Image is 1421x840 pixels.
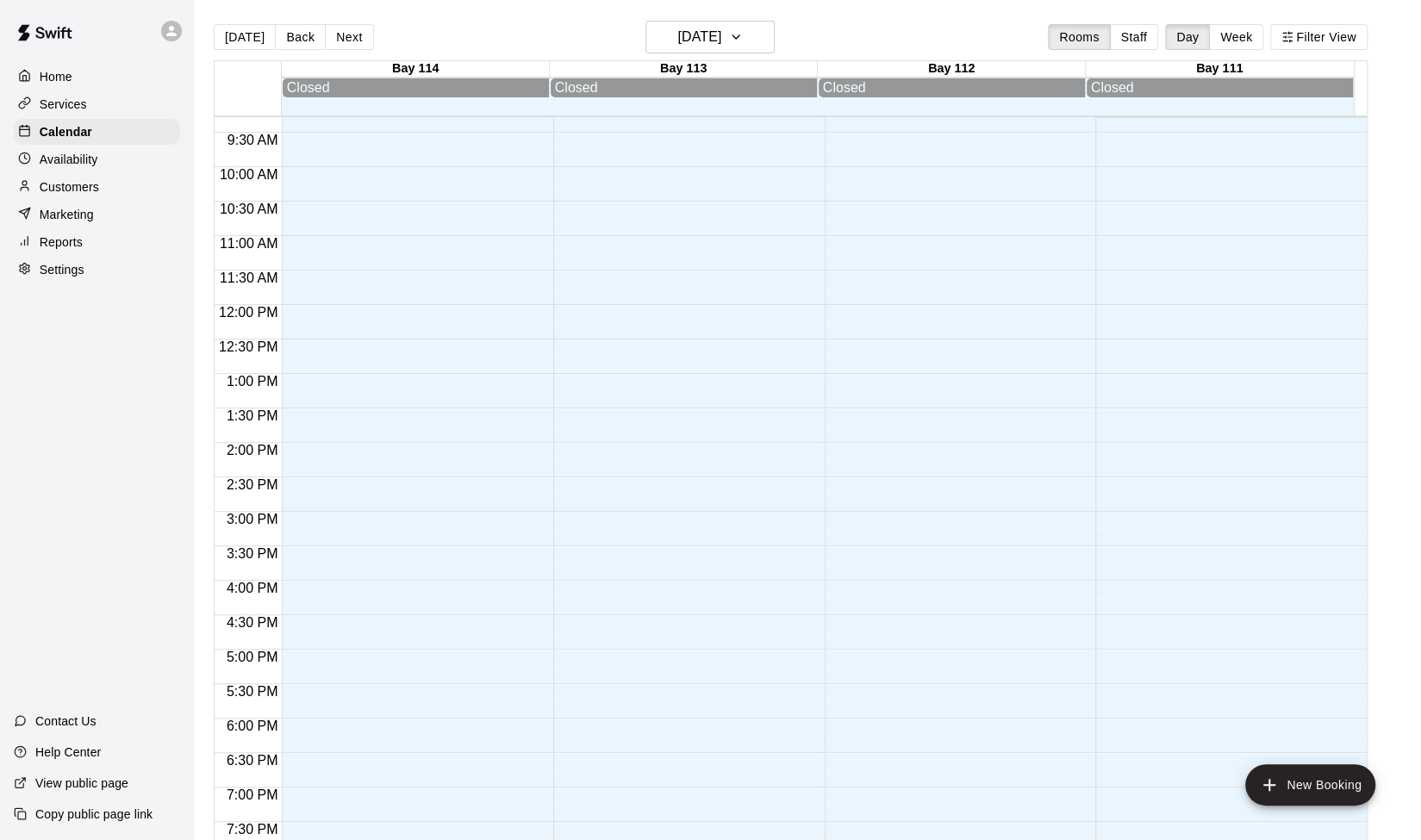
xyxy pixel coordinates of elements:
p: Availability [40,151,98,168]
button: Back [275,24,326,50]
button: Day [1165,24,1210,50]
a: Calendar [14,119,180,145]
p: Marketing [40,206,94,223]
span: 3:00 PM [222,512,283,526]
span: 2:30 PM [222,477,283,492]
span: 7:00 PM [222,787,283,802]
span: 9:30 AM [223,133,283,147]
span: 11:30 AM [215,271,283,285]
button: [DATE] [214,24,276,50]
div: Closed [555,80,813,96]
a: Services [14,91,180,117]
a: Customers [14,174,180,200]
span: 11:00 AM [215,236,283,251]
div: Closed [287,80,545,96]
button: [DATE] [645,21,775,53]
p: Services [40,96,87,113]
span: 12:30 PM [215,339,282,354]
span: 3:30 PM [222,546,283,561]
div: Bay 114 [282,61,550,78]
span: 6:30 PM [222,753,283,768]
span: 6:00 PM [222,719,283,733]
div: Closed [1091,80,1349,96]
p: Copy public page link [35,806,153,823]
button: Next [325,24,373,50]
div: Bay 113 [550,61,818,78]
p: Reports [40,233,83,251]
span: 10:30 AM [215,202,283,216]
p: Settings [40,261,84,278]
button: Rooms [1048,24,1110,50]
a: Home [14,64,180,90]
span: 5:30 PM [222,684,283,699]
div: Bay 112 [818,61,1086,78]
span: 10:00 AM [215,167,283,182]
p: Contact Us [35,712,97,730]
button: add [1245,764,1375,806]
span: 4:30 PM [222,615,283,630]
a: Settings [14,257,180,283]
button: Staff [1110,24,1159,50]
h6: [DATE] [677,25,721,49]
a: Availability [14,146,180,172]
span: 1:30 PM [222,408,283,423]
span: 7:30 PM [222,822,283,837]
span: 1:00 PM [222,374,283,389]
p: Calendar [40,123,92,140]
button: Filter View [1270,24,1367,50]
div: Closed [823,80,1081,96]
p: Home [40,68,72,85]
button: Week [1209,24,1263,50]
a: Marketing [14,202,180,227]
span: 12:00 PM [215,305,282,320]
span: 4:00 PM [222,581,283,595]
a: Reports [14,229,180,255]
p: Customers [40,178,99,196]
p: Help Center [35,744,101,761]
p: View public page [35,775,128,792]
div: Bay 111 [1086,61,1354,78]
span: 2:00 PM [222,443,283,457]
span: 5:00 PM [222,650,283,664]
